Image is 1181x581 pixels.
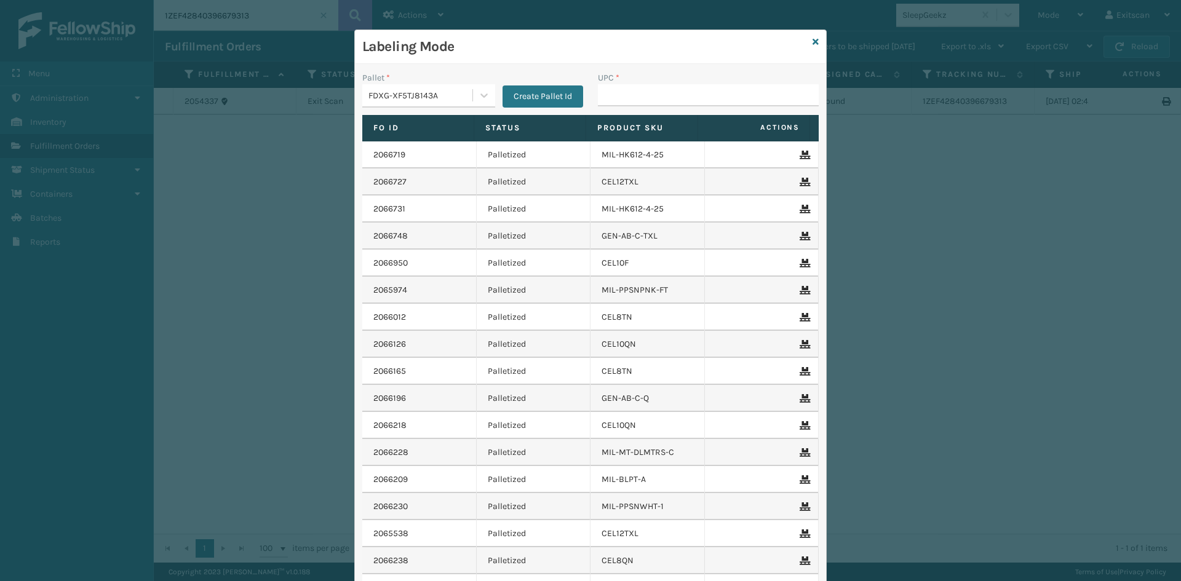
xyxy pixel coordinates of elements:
td: Palletized [477,358,591,385]
a: 2065538 [373,528,408,540]
label: Fo Id [373,122,463,133]
td: Palletized [477,466,591,493]
td: CEL8TN [590,358,705,385]
i: Remove From Pallet [800,232,807,240]
a: 2066727 [373,176,407,188]
a: 2066228 [373,446,408,459]
td: MIL-HK612-4-25 [590,141,705,168]
i: Remove From Pallet [800,259,807,267]
i: Remove From Pallet [800,421,807,430]
td: Palletized [477,250,591,277]
a: 2065974 [373,284,407,296]
td: MIL-BLPT-A [590,466,705,493]
td: Palletized [477,304,591,331]
a: 2066950 [373,257,408,269]
label: Product SKU [597,122,686,133]
td: Palletized [477,196,591,223]
a: 2066165 [373,365,406,377]
td: GEN-AB-C-TXL [590,223,705,250]
i: Remove From Pallet [800,448,807,457]
td: Palletized [477,223,591,250]
a: 2066196 [373,392,406,405]
td: Palletized [477,520,591,547]
i: Remove From Pallet [800,394,807,403]
td: Palletized [477,412,591,439]
i: Remove From Pallet [800,529,807,538]
td: CEL10QN [590,331,705,358]
label: Status [485,122,575,133]
i: Remove From Pallet [800,178,807,186]
h3: Labeling Mode [362,38,808,56]
td: CEL8TN [590,304,705,331]
span: Actions [702,117,807,138]
label: UPC [598,71,619,84]
a: 2066748 [373,230,408,242]
a: 2066012 [373,311,406,323]
i: Remove From Pallet [800,502,807,511]
a: 2066218 [373,419,407,432]
td: MIL-PPSNWHT-1 [590,493,705,520]
td: Palletized [477,439,591,466]
i: Remove From Pallet [800,340,807,349]
label: Pallet [362,71,390,84]
i: Remove From Pallet [800,205,807,213]
i: Remove From Pallet [800,556,807,565]
i: Remove From Pallet [800,313,807,322]
i: Remove From Pallet [800,475,807,484]
a: 2066230 [373,500,408,513]
td: Palletized [477,493,591,520]
button: Create Pallet Id [503,85,583,108]
i: Remove From Pallet [800,367,807,376]
td: CEL10F [590,250,705,277]
a: 2066719 [373,149,405,161]
td: CEL10QN [590,412,705,439]
td: CEL8QN [590,547,705,574]
td: Palletized [477,385,591,412]
td: Palletized [477,277,591,304]
i: Remove From Pallet [800,286,807,294]
td: Palletized [477,331,591,358]
div: FDXG-XF5TJ8143A [368,89,474,102]
td: Palletized [477,141,591,168]
td: GEN-AB-C-Q [590,385,705,412]
a: 2066209 [373,473,408,486]
td: CEL12TXL [590,168,705,196]
td: MIL-PPSNPNK-FT [590,277,705,304]
td: MIL-HK612-4-25 [590,196,705,223]
td: Palletized [477,168,591,196]
a: 2066731 [373,203,405,215]
td: Palletized [477,547,591,574]
a: 2066126 [373,338,406,350]
td: CEL12TXL [590,520,705,547]
a: 2066238 [373,555,408,567]
td: MIL-MT-DLMTRS-C [590,439,705,466]
i: Remove From Pallet [800,151,807,159]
